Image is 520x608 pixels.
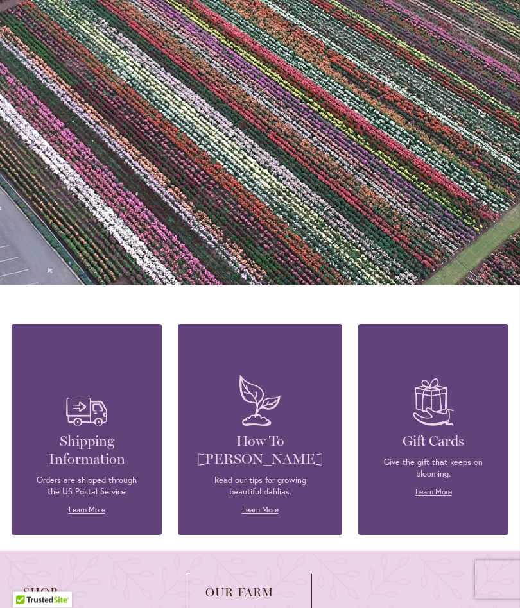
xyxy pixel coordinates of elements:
p: Orders are shipped through the US Postal Service [31,475,143,498]
h4: How To [PERSON_NAME] [197,433,323,469]
h4: Shipping Information [31,433,143,469]
a: Learn More [69,505,105,515]
p: Read our tips for growing beautiful dahlias. [197,475,323,498]
p: Give the gift that keeps on blooming. [377,457,489,480]
span: Our Farm [205,587,295,600]
h4: Gift Cards [377,433,489,451]
a: Learn More [242,505,279,515]
a: Learn More [415,487,452,497]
